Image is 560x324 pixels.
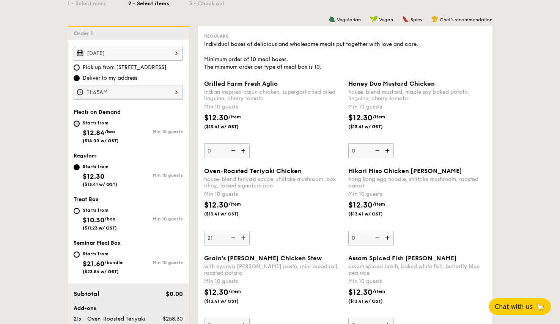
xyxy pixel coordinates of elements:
span: Pick up from [STREET_ADDRESS] [83,64,167,71]
div: 21x [71,315,84,323]
span: Vegetarian [337,17,361,22]
span: $12.30 [83,172,104,181]
span: /item [373,289,385,294]
span: ($13.41 w/ GST) [204,298,256,304]
div: hong kong egg noodle, shiitake mushroom, roasted carrot [348,176,486,189]
img: icon-vegan.f8ff3823.svg [370,16,378,22]
span: $12.30 [204,288,228,297]
input: Starts from$10.30/box($11.23 w/ GST)Min 10 guests [74,208,80,214]
img: icon-add.58712e84.svg [238,143,250,158]
span: $10.30 [83,216,104,224]
img: icon-add.58712e84.svg [238,231,250,245]
span: ($13.41 w/ GST) [348,298,400,304]
span: Grilled Farm Fresh Aglio [204,80,278,87]
div: house-blend teriyaki sauce, shiitake mushroom, bok choy, tossed signature rice [204,176,342,189]
div: Starts from [83,164,117,170]
span: ($13.41 w/ GST) [348,211,400,217]
span: Seminar Meal Box [74,240,121,246]
span: Honey Duo Mustard Chicken [348,80,435,87]
span: $12.30 [348,113,373,123]
input: Starts from$12.30($13.41 w/ GST)Min 10 guests [74,164,80,170]
span: /item [373,201,385,207]
span: Chef's recommendation [440,17,492,22]
span: Assam Spiced Fish [PERSON_NAME] [348,255,457,262]
span: $12.30 [204,113,228,123]
div: Min 10 guests [348,190,486,198]
span: Hikari Miso Chicken [PERSON_NAME] [348,167,462,175]
img: icon-vegetarian.fe4039eb.svg [329,16,335,22]
span: Deliver to my address [83,74,137,82]
div: with nyonya [PERSON_NAME] paste, mini bread roll, roasted potato [204,263,342,276]
span: ($14.00 w/ GST) [83,138,119,143]
div: Min 10 guests [348,103,486,111]
img: icon-spicy.37a8142b.svg [402,16,409,22]
img: icon-reduce.1d2dbef1.svg [371,231,382,245]
span: /item [228,114,241,120]
button: Chat with us🦙 [489,298,551,315]
span: $12.30 [348,288,373,297]
input: Pick up from [STREET_ADDRESS] [74,64,80,71]
span: ($13.41 w/ GST) [204,211,256,217]
span: Treat Box [74,196,99,203]
span: /item [373,114,385,120]
input: Honey Duo Mustard Chickenhouse-blend mustard, maple soy baked potato, linguine, cherry tomatoMin ... [348,143,394,158]
span: Subtotal [74,290,99,297]
span: Oven-Roasted Teriyaki Chicken [204,167,302,175]
span: ($11.23 w/ GST) [83,225,117,231]
div: Starts from [83,120,119,126]
div: Min 10 guests [128,260,183,265]
div: Min 10 guests [128,129,183,134]
span: ($13.41 w/ GST) [83,182,117,187]
span: Order 1 [74,30,96,37]
input: Event time [74,85,183,100]
div: Min 10 guests [204,278,342,285]
input: Hikari Miso Chicken [PERSON_NAME]hong kong egg noodle, shiitake mushroom, roasted carrotMin 10 gu... [348,231,394,245]
span: Spicy [411,17,422,22]
span: Meals on Demand [74,109,121,115]
div: Min 10 guests [128,216,183,222]
span: $258.30 [163,316,183,322]
div: Starts from [83,207,117,213]
span: Vegan [379,17,393,22]
span: ($13.41 w/ GST) [348,124,400,130]
img: icon-chef-hat.a58ddaea.svg [431,16,438,22]
div: Add-ons [74,305,183,312]
img: icon-reduce.1d2dbef1.svg [227,143,238,158]
div: house-blend mustard, maple soy baked potato, linguine, cherry tomato [348,89,486,102]
div: Min 10 guests [348,278,486,285]
div: Min 10 guests [204,190,342,198]
span: /item [228,201,241,207]
input: Deliver to my address [74,75,80,81]
input: Oven-Roasted Teriyaki Chickenhouse-blend teriyaki sauce, shiitake mushroom, bok choy, tossed sign... [204,231,250,245]
span: Chat with us [495,303,533,310]
span: Regulars [204,33,228,39]
span: /box [104,216,115,222]
img: icon-add.58712e84.svg [382,231,394,245]
input: Starts from$12.84/box($14.00 w/ GST)Min 10 guests [74,121,80,127]
input: Event date [74,46,183,61]
div: Starts from [83,251,123,257]
span: $12.84 [83,129,105,137]
span: /item [228,289,241,294]
div: assam spiced broth, baked white fish, butterfly blue pea rice [348,263,486,276]
img: icon-reduce.1d2dbef1.svg [371,143,382,158]
span: /bundle [104,260,123,265]
span: /box [105,129,116,134]
img: icon-reduce.1d2dbef1.svg [227,231,238,245]
div: Min 10 guests [204,103,342,111]
input: Starts from$21.60/bundle($23.54 w/ GST)Min 10 guests [74,252,80,258]
span: ($23.54 w/ GST) [83,269,119,274]
span: $0.00 [166,290,183,297]
input: Grilled Farm Fresh Aglioindian inspired cajun chicken, supergarlicfied oiled linguine, cherry tom... [204,143,250,158]
div: indian inspired cajun chicken, supergarlicfied oiled linguine, cherry tomato [204,89,342,102]
span: ($13.41 w/ GST) [204,124,256,130]
span: $21.60 [83,260,104,268]
span: 🦙 [536,302,545,311]
span: $12.30 [348,201,373,210]
span: Grain's [PERSON_NAME] Chicken Stew [204,255,322,262]
div: Min 10 guests [128,173,183,178]
span: Regulars [74,153,97,159]
img: icon-add.58712e84.svg [382,143,394,158]
span: $12.30 [204,201,228,210]
div: Individual boxes of delicious and wholesome meals put together with love and care. Minimum order ... [204,41,486,71]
